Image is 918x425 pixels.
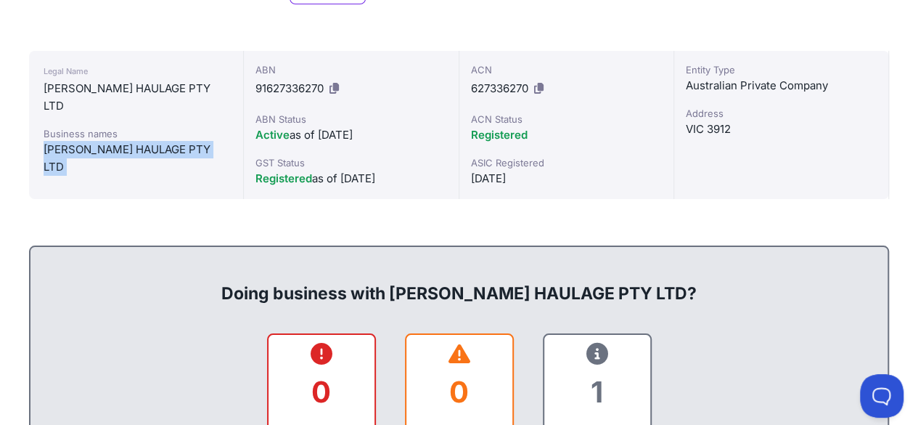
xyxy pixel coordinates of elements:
div: VIC 3912 [686,121,877,138]
div: ASIC Registered [471,155,662,170]
div: ABN [255,62,446,77]
span: Registered [471,128,528,142]
div: [PERSON_NAME] HAULAGE PTY LTD [44,141,229,176]
div: ABN Status [255,112,446,126]
div: 0 [280,363,363,421]
div: Australian Private Company [686,77,877,94]
div: Doing business with [PERSON_NAME] HAULAGE PTY LTD? [45,259,873,305]
div: [PERSON_NAME] HAULAGE PTY LTD [44,80,229,115]
div: as of [DATE] [255,170,446,187]
div: Business names [44,126,229,141]
span: 91627336270 [255,81,324,95]
div: Address [686,106,877,121]
div: ACN Status [471,112,662,126]
div: 0 [418,363,501,421]
div: Entity Type [686,62,877,77]
div: [DATE] [471,170,662,187]
span: Active [255,128,290,142]
span: 627336270 [471,81,528,95]
div: Legal Name [44,62,229,80]
div: as of [DATE] [255,126,446,144]
span: Registered [255,171,312,185]
div: 1 [556,363,639,421]
iframe: Toggle Customer Support [860,374,903,418]
div: GST Status [255,155,446,170]
div: ACN [471,62,662,77]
